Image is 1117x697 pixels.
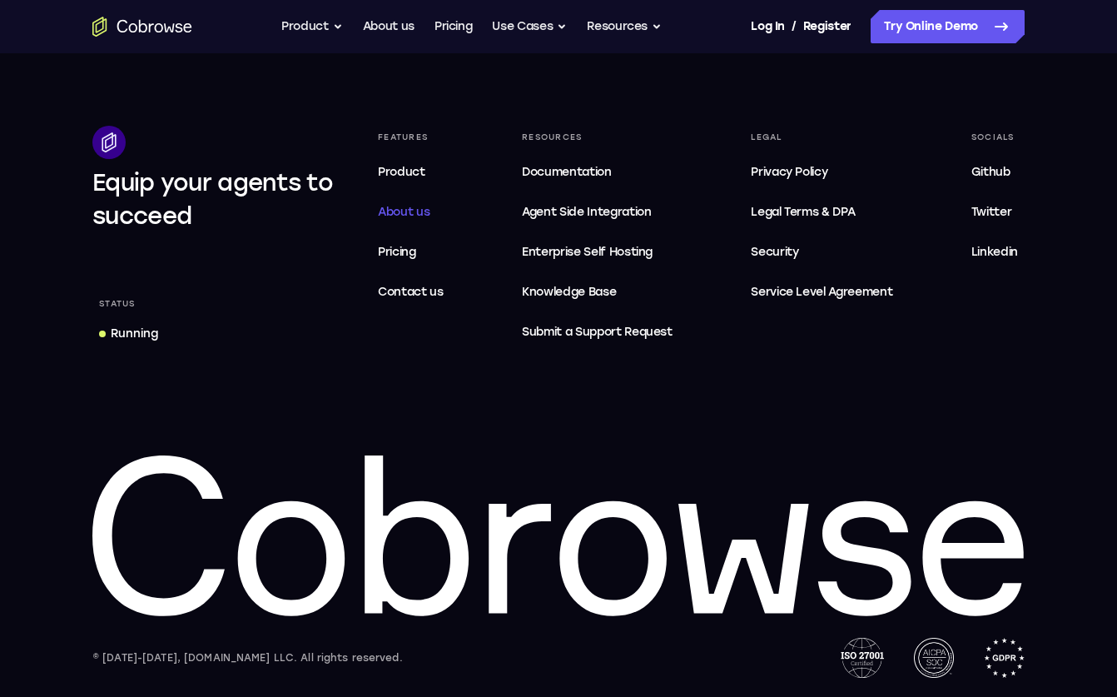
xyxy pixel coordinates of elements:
div: Status [92,292,142,316]
a: About us [363,10,415,43]
div: © [DATE]-[DATE], [DOMAIN_NAME] LLC. All rights reserved. [92,650,403,666]
a: Knowledge Base [515,276,679,309]
a: Privacy Policy [744,156,899,189]
a: Pricing [434,10,473,43]
span: Github [971,165,1010,179]
img: GDPR [984,638,1025,678]
span: Product [378,165,425,179]
a: Log In [751,10,784,43]
a: Service Level Agreement [744,276,899,309]
img: ISO [841,638,884,678]
button: Resources [587,10,662,43]
button: Use Cases [492,10,567,43]
a: About us [371,196,450,229]
span: About us [378,205,429,219]
a: Try Online Demo [871,10,1025,43]
span: Documentation [522,165,611,179]
span: Twitter [971,205,1012,219]
span: Agent Side Integration [522,202,673,222]
span: Submit a Support Request [522,322,673,342]
a: Product [371,156,450,189]
div: Features [371,126,450,149]
span: Privacy Policy [751,165,827,179]
a: Contact us [371,276,450,309]
span: Linkedin [971,245,1018,259]
a: Agent Side Integration [515,196,679,229]
div: Resources [515,126,679,149]
a: Running [92,319,165,349]
a: Go to the home page [92,17,192,37]
span: Legal Terms & DPA [751,205,855,219]
span: Pricing [378,245,416,259]
a: Enterprise Self Hosting [515,236,679,269]
div: Running [111,326,158,342]
div: Legal [744,126,899,149]
a: Linkedin [965,236,1025,269]
button: Product [281,10,343,43]
span: Equip your agents to succeed [92,168,333,230]
img: AICPA SOC [914,638,954,678]
a: Documentation [515,156,679,189]
span: Service Level Agreement [751,282,892,302]
a: Twitter [965,196,1025,229]
a: Legal Terms & DPA [744,196,899,229]
span: Security [751,245,798,259]
span: Contact us [378,285,444,299]
a: Security [744,236,899,269]
span: Enterprise Self Hosting [522,242,673,262]
span: Knowledge Base [522,285,616,299]
a: Pricing [371,236,450,269]
a: Submit a Support Request [515,316,679,349]
div: Socials [965,126,1025,149]
span: / [792,17,797,37]
a: Github [965,156,1025,189]
a: Register [803,10,851,43]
